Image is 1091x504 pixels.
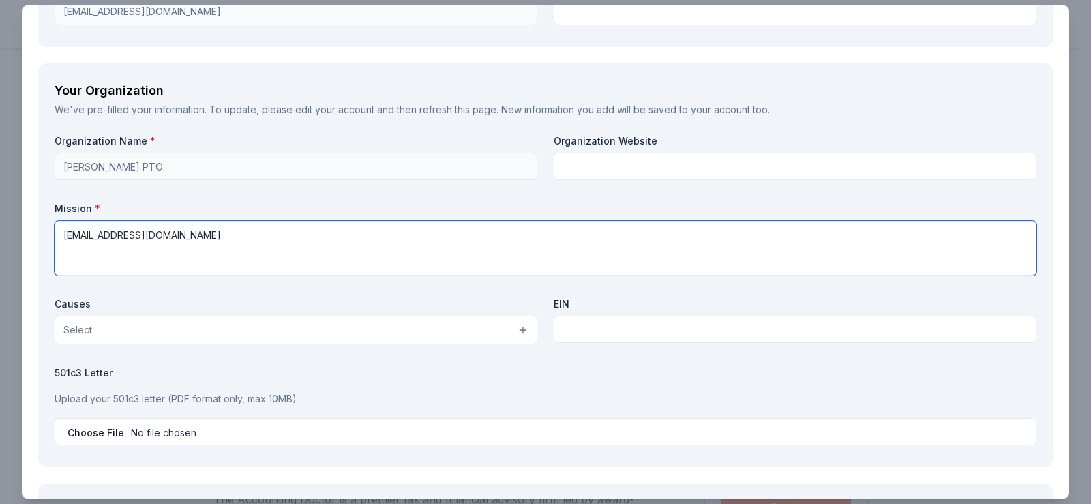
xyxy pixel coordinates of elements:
[554,297,1036,311] label: EIN
[55,366,1036,380] label: 501c3 Letter
[55,102,1036,118] div: We've pre-filled your information. To update, please and then refresh this page. New information ...
[55,221,1036,276] textarea: [EMAIL_ADDRESS][DOMAIN_NAME]
[55,316,537,344] button: Select
[295,104,374,115] a: edit your account
[55,134,537,148] label: Organization Name
[55,391,1036,407] p: Upload your 501c3 letter (PDF format only, max 10MB)
[55,297,537,311] label: Causes
[55,202,1036,216] label: Mission
[55,80,1036,102] div: Your Organization
[63,322,92,338] span: Select
[554,134,1036,148] label: Organization Website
